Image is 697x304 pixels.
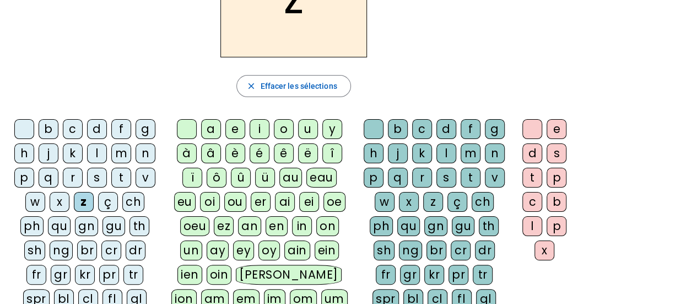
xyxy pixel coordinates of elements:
div: f [461,119,480,139]
div: l [522,216,542,236]
div: ô [207,168,226,188]
div: ein [315,241,339,260]
div: î [322,143,342,163]
div: ph [370,216,393,236]
div: ai [275,192,295,212]
div: z [423,192,443,212]
div: ç [447,192,467,212]
div: m [461,143,480,163]
div: ph [20,216,44,236]
div: g [485,119,505,139]
div: x [50,192,69,212]
div: e [547,119,566,139]
div: ey [233,241,254,260]
div: qu [48,216,71,236]
div: â [201,143,221,163]
div: p [364,168,383,188]
div: t [522,168,542,188]
div: k [63,143,83,163]
div: w [25,192,45,212]
div: in [292,216,312,236]
span: Effacer les sélections [260,79,337,93]
div: ain [284,241,310,260]
div: gu [102,216,125,236]
div: br [426,241,446,260]
div: br [77,241,97,260]
div: th [129,216,149,236]
div: b [39,119,58,139]
div: er [251,192,271,212]
div: ë [298,143,318,163]
div: ng [399,241,422,260]
div: x [399,192,419,212]
div: fr [376,265,396,285]
div: qu [397,216,420,236]
div: f [111,119,131,139]
div: x [534,241,554,260]
div: c [522,192,542,212]
div: ï [182,168,202,188]
div: e [225,119,245,139]
div: t [461,168,480,188]
div: a [201,119,221,139]
div: h [14,143,34,163]
div: [PERSON_NAME] [236,265,341,285]
div: v [136,168,155,188]
div: dr [126,241,145,260]
div: ç [98,192,118,212]
div: s [436,168,456,188]
div: au [279,168,302,188]
div: ei [299,192,319,212]
div: b [547,192,566,212]
div: sh [24,241,45,260]
div: gr [51,265,71,285]
div: n [485,143,505,163]
button: Effacer les sélections [236,75,350,97]
div: ez [214,216,234,236]
div: s [87,168,107,188]
div: m [111,143,131,163]
div: d [436,119,456,139]
div: ch [122,192,144,212]
div: an [238,216,261,236]
div: b [388,119,408,139]
div: oy [258,241,280,260]
div: t [111,168,131,188]
div: pr [99,265,119,285]
div: l [436,143,456,163]
div: ien [177,265,202,285]
div: ch [472,192,494,212]
div: u [298,119,318,139]
div: oin [207,265,232,285]
div: w [375,192,395,212]
div: gn [75,216,98,236]
div: c [412,119,432,139]
div: th [479,216,499,236]
div: cr [451,241,471,260]
div: à [177,143,197,163]
div: gu [452,216,474,236]
div: p [547,168,566,188]
div: eau [306,168,337,188]
div: oi [200,192,220,212]
div: i [250,119,269,139]
div: tr [123,265,143,285]
div: eu [174,192,196,212]
div: d [522,143,542,163]
div: en [266,216,288,236]
div: r [412,168,432,188]
div: ou [224,192,246,212]
div: ê [274,143,294,163]
mat-icon: close [246,81,256,91]
div: ü [255,168,275,188]
div: oe [323,192,345,212]
div: cr [101,241,121,260]
div: pr [449,265,468,285]
div: tr [473,265,493,285]
div: è [225,143,245,163]
div: on [316,216,339,236]
div: l [87,143,107,163]
div: c [63,119,83,139]
div: é [250,143,269,163]
div: un [180,241,202,260]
